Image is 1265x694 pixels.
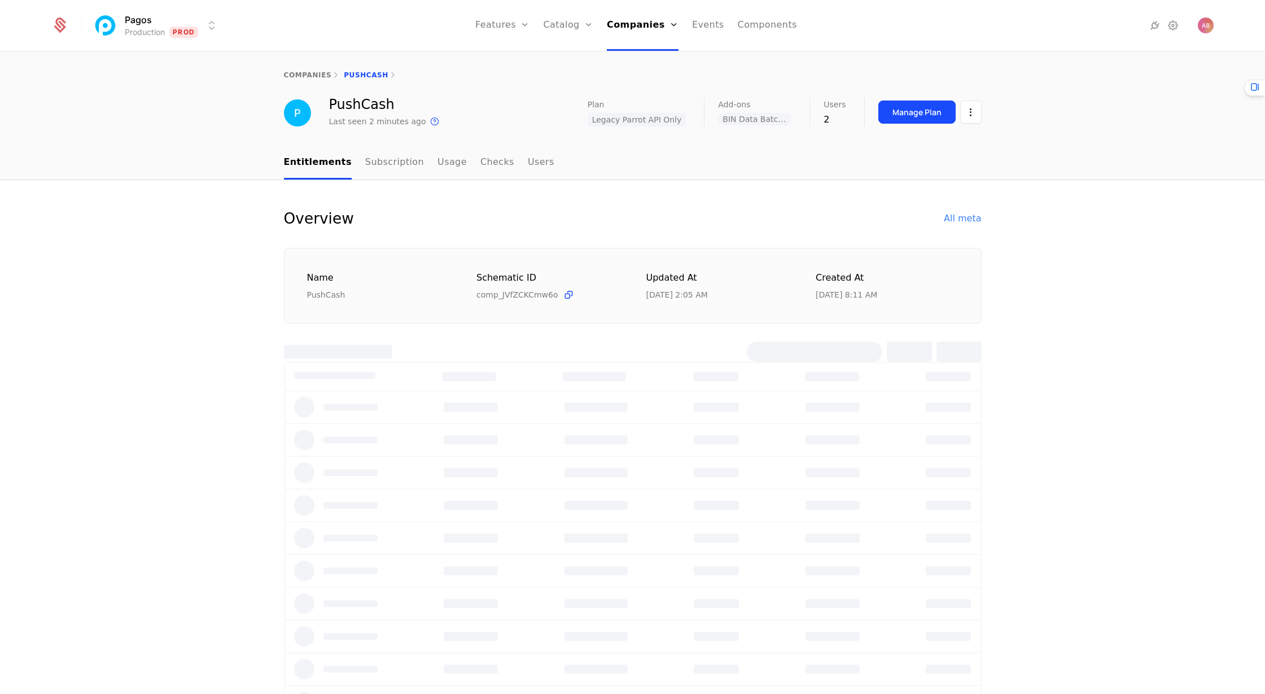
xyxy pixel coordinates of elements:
div: Schematic ID [476,271,619,285]
div: All meta [944,212,981,225]
div: Created at [816,271,958,285]
a: Subscription [365,146,424,180]
button: Open user button [1198,18,1214,33]
span: comp_JVfZCKCmw6o [476,289,558,300]
div: Production [125,27,165,38]
a: companies [284,71,332,79]
span: Plan [588,101,605,108]
img: Andy Barker [1198,18,1214,33]
a: Integrations [1148,19,1162,32]
img: Pagos [92,12,119,39]
div: Updated at [646,271,789,285]
div: 3/28/25, 8:11 AM [816,289,877,300]
div: Manage Plan [892,107,942,118]
a: Settings [1166,19,1180,32]
div: PushCash [307,289,450,300]
a: Usage [437,146,467,180]
button: Select action [960,101,982,124]
button: Manage Plan [878,101,956,124]
span: Prod [169,27,198,38]
a: Entitlements [284,146,352,180]
a: Checks [480,146,514,180]
span: BIN Data Batch File - Legacy [718,113,791,125]
div: 2 [824,113,846,126]
button: Select environment [95,13,218,38]
div: 8/12/25, 2:05 AM [646,289,708,300]
span: Add-ons [718,101,750,108]
span: Pagos [125,13,152,27]
img: PushCash [284,99,311,126]
ul: Choose Sub Page [284,146,554,180]
nav: Main [284,146,982,180]
div: PushCash [329,98,442,111]
div: Name [307,271,450,285]
a: Users [528,146,554,180]
span: Legacy Parrot API Only [588,113,686,126]
div: Last seen 2 minutes ago [329,116,426,127]
div: Overview [284,207,354,230]
span: Users [824,101,846,108]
